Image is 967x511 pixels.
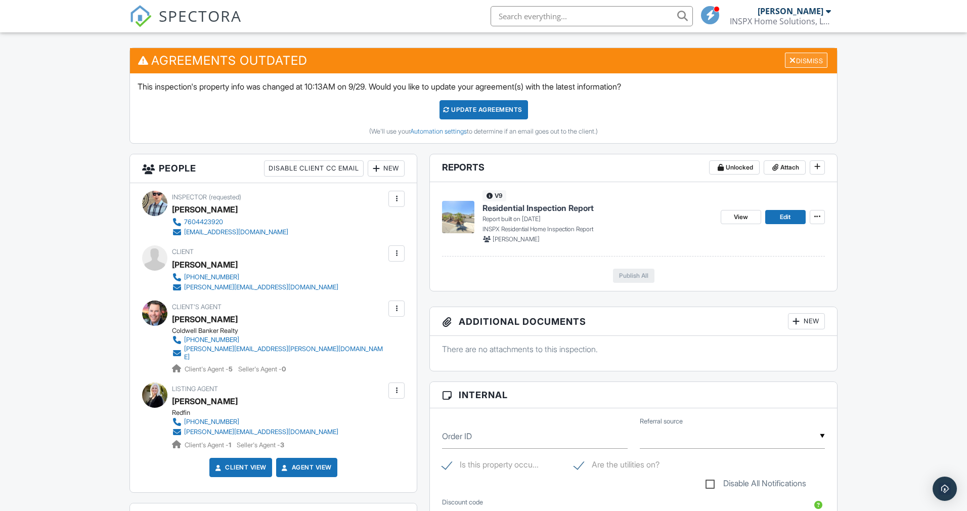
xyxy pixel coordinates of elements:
div: [PERSON_NAME] [758,6,823,16]
div: Open Intercom Messenger [933,477,957,501]
div: [PERSON_NAME][EMAIL_ADDRESS][DOMAIN_NAME] [184,428,338,436]
div: [PHONE_NUMBER] [184,273,239,281]
a: [PERSON_NAME] [172,394,238,409]
div: [PERSON_NAME][EMAIL_ADDRESS][PERSON_NAME][DOMAIN_NAME] [184,345,386,361]
div: Dismiss [785,53,827,68]
span: Inspector [172,193,207,201]
div: New [368,160,405,177]
div: [PERSON_NAME][EMAIL_ADDRESS][DOMAIN_NAME] [184,283,338,291]
div: [PHONE_NUMBER] [184,336,239,344]
span: Listing Agent [172,385,218,393]
h3: Additional Documents [430,307,837,336]
a: Agent View [280,462,332,473]
span: Seller's Agent - [237,441,284,449]
strong: 3 [280,441,284,449]
label: Order ID [442,431,472,442]
div: 7604423920 [184,218,223,226]
a: Client View [213,462,267,473]
label: Are the utilities on? [574,460,660,473]
a: 7604423920 [172,217,288,227]
a: Automation settings [410,127,467,135]
div: [PHONE_NUMBER] [184,418,239,426]
div: Redfin [172,409,346,417]
strong: 0 [282,365,286,373]
a: [PERSON_NAME][EMAIL_ADDRESS][DOMAIN_NAME] [172,427,338,437]
div: Coldwell Banker Realty [172,327,394,335]
a: [PERSON_NAME][EMAIL_ADDRESS][PERSON_NAME][DOMAIN_NAME] [172,345,386,361]
div: [PERSON_NAME] [172,257,238,272]
span: SPECTORA [159,5,242,26]
span: Client's Agent [172,303,222,311]
label: Referral source [640,417,683,426]
div: New [788,313,825,329]
div: This inspection's property info was changed at 10:13AM on 9/29. Would you like to update your agr... [130,73,837,143]
div: INSPX Home Solutions, LLC [730,16,831,26]
a: [PHONE_NUMBER] [172,335,386,345]
img: The Best Home Inspection Software - Spectora [129,5,152,27]
div: Update Agreements [439,100,528,119]
strong: 5 [229,365,233,373]
h3: Internal [430,382,837,408]
p: There are no attachments to this inspection. [442,344,825,355]
h3: Agreements Outdated [130,48,837,73]
span: Client's Agent - [185,441,233,449]
a: [PERSON_NAME] [172,312,238,327]
a: [PHONE_NUMBER] [172,272,338,282]
span: Seller's Agent - [238,365,286,373]
strong: 1 [229,441,231,449]
a: [EMAIL_ADDRESS][DOMAIN_NAME] [172,227,288,237]
label: Disable All Notifications [706,479,806,491]
div: [EMAIL_ADDRESS][DOMAIN_NAME] [184,228,288,236]
a: [PHONE_NUMBER] [172,417,338,427]
span: Client [172,248,194,255]
h3: People [130,154,417,183]
a: SPECTORA [129,14,242,35]
label: Discount code [442,498,483,507]
div: [PERSON_NAME] [172,202,238,217]
div: Disable Client CC Email [264,160,364,177]
span: Client's Agent - [185,365,234,373]
span: (requested) [209,193,241,201]
input: Search everything... [491,6,693,26]
label: Is this property occupied? [442,460,539,473]
div: (We'll use your to determine if an email goes out to the client.) [138,127,829,136]
a: [PERSON_NAME][EMAIL_ADDRESS][DOMAIN_NAME] [172,282,338,292]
